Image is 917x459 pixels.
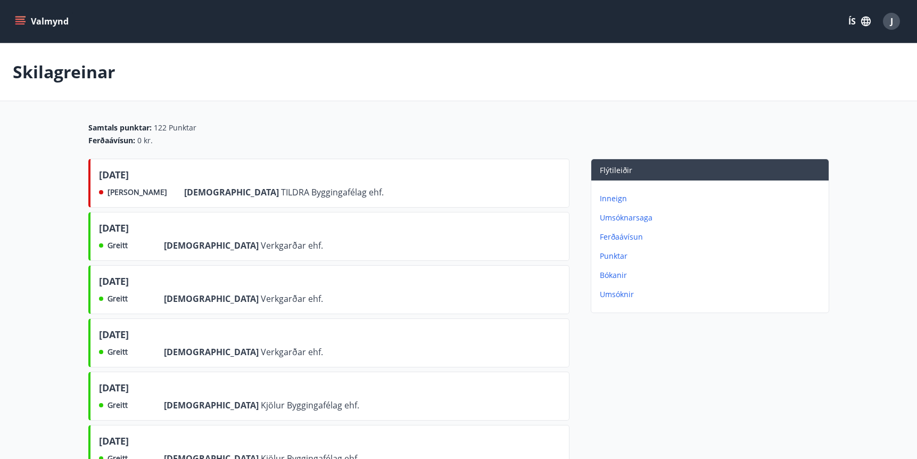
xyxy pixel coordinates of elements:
[890,15,893,27] span: J
[88,122,152,133] span: Samtals punktar :
[88,135,135,146] span: Ferðaávísun :
[261,346,323,358] span: Verkgarðar ehf.
[99,221,129,239] span: [DATE]
[137,135,153,146] span: 0 kr.
[108,240,128,251] span: Greitt
[13,60,115,84] p: Skilagreinar
[842,12,877,31] button: ÍS
[600,232,824,242] p: Ferðaávísun
[261,240,323,251] span: Verkgarðar ehf.
[154,122,196,133] span: 122 Punktar
[108,400,128,411] span: Greitt
[108,187,167,198] span: [PERSON_NAME]
[164,240,261,251] span: [DEMOGRAPHIC_DATA]
[99,327,129,346] span: [DATE]
[164,399,261,411] span: [DEMOGRAPHIC_DATA]
[99,434,129,452] span: [DATE]
[600,289,824,300] p: Umsóknir
[600,165,632,175] span: Flýtileiðir
[600,193,824,204] p: Inneign
[879,9,904,34] button: J
[108,293,128,304] span: Greitt
[600,270,824,281] p: Bókanir
[600,251,824,261] p: Punktar
[99,381,129,399] span: [DATE]
[261,293,323,305] span: Verkgarðar ehf.
[99,274,129,292] span: [DATE]
[261,399,359,411] span: Kjölur Byggingafélag ehf.
[164,293,261,305] span: [DEMOGRAPHIC_DATA]
[99,168,129,186] span: [DATE]
[184,186,281,198] span: [DEMOGRAPHIC_DATA]
[164,346,261,358] span: [DEMOGRAPHIC_DATA]
[281,186,384,198] span: TILDRA Byggingafélag ehf.
[600,212,824,223] p: Umsóknarsaga
[108,347,128,357] span: Greitt
[13,12,73,31] button: menu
